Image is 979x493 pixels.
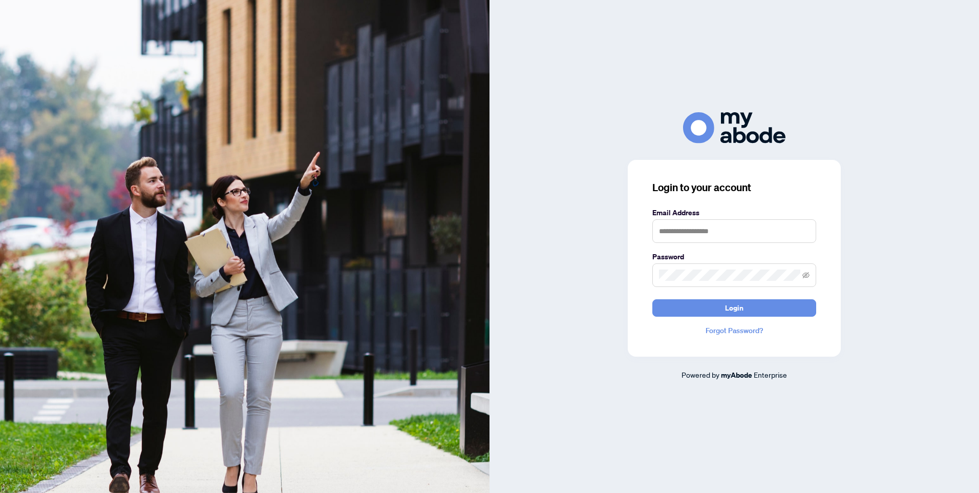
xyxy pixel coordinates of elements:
button: Login [652,299,816,317]
label: Password [652,251,816,262]
span: Powered by [682,370,719,379]
img: ma-logo [683,112,785,143]
span: eye-invisible [802,272,810,279]
span: Enterprise [754,370,787,379]
h3: Login to your account [652,180,816,195]
span: Login [725,300,743,316]
a: myAbode [721,369,752,381]
label: Email Address [652,207,816,218]
a: Forgot Password? [652,325,816,336]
